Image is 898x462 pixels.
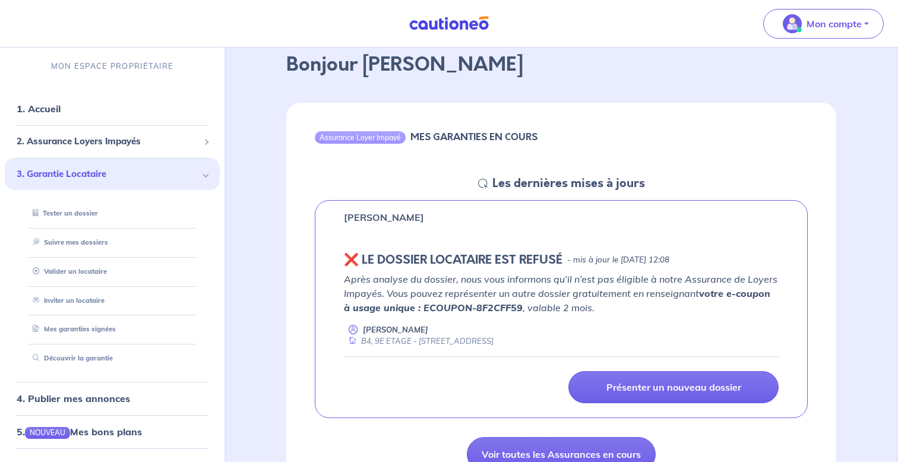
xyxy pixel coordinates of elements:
[567,254,669,266] p: - mis à jour le [DATE] 12:08
[315,131,406,143] div: Assurance Loyer Impayé
[28,209,98,217] a: Tester un dossier
[28,267,107,276] a: Valider un locataire
[404,16,494,31] img: Cautioneo
[783,14,802,33] img: illu_account_valid_menu.svg
[5,157,220,190] div: 3. Garantie Locataire
[28,325,116,333] a: Mes garanties signées
[344,253,562,267] h5: ❌️️ LE DOSSIER LOCATAIRE EST REFUSÉ
[19,290,205,310] div: Inviter un locataire
[344,272,779,315] p: Après analyse du dossier, nous vous informons qu’il n’est pas éligible à notre Assurance de Loyer...
[17,426,142,438] a: 5.NOUVEAUMes bons plans
[5,387,220,410] div: 4. Publier mes annonces
[51,61,173,72] p: MON ESPACE PROPRIÉTAIRE
[363,324,428,336] p: [PERSON_NAME]
[19,319,205,339] div: Mes garanties signées
[344,253,779,267] div: state: REJECTED, Context: NEW,CHOOSE-CERTIFICATE,RELATIONSHIP,LESSOR-DOCUMENTS
[17,393,130,404] a: 4. Publier mes annonces
[5,420,220,444] div: 5.NOUVEAUMes bons plans
[344,336,494,347] div: B4, 9E ETAGE - [STREET_ADDRESS]
[28,238,108,246] a: Suivre mes dossiers
[344,210,424,224] p: [PERSON_NAME]
[28,296,105,304] a: Inviter un locataire
[19,262,205,281] div: Valider un locataire
[568,371,779,403] a: Présenter un nouveau dossier
[410,131,537,143] h6: MES GARANTIES EN COURS
[19,204,205,223] div: Tester un dossier
[17,103,61,115] a: 1. Accueil
[5,130,220,153] div: 2. Assurance Loyers Impayés
[5,97,220,121] div: 1. Accueil
[606,381,741,393] p: Présenter un nouveau dossier
[19,233,205,252] div: Suivre mes dossiers
[28,354,113,362] a: Découvrir la garantie
[807,17,862,31] p: Mon compte
[344,287,770,314] strong: votre e-coupon à usage unique : ECOUPON-8F2CFF59
[492,176,645,191] h5: Les dernières mises à jours
[19,349,205,368] div: Découvrir la garantie
[763,9,884,39] button: illu_account_valid_menu.svgMon compte
[17,135,199,148] span: 2. Assurance Loyers Impayés
[17,167,199,181] span: 3. Garantie Locataire
[286,50,836,79] p: Bonjour [PERSON_NAME]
